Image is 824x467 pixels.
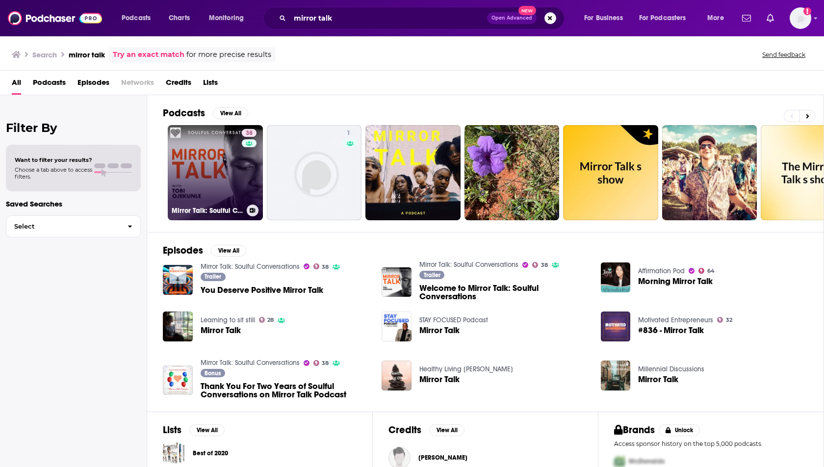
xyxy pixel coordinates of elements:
[584,11,623,25] span: For Business
[193,448,228,459] a: Best of 2020
[201,382,370,399] a: Thank You For Two Years of Soulful Conversations on Mirror Talk Podcast
[707,11,724,25] span: More
[313,263,329,269] a: 38
[418,454,467,462] a: Jaci Clement
[491,16,532,21] span: Open Advanced
[15,166,92,180] span: Choose a tab above to access filters.
[205,370,221,376] span: Bonus
[322,265,329,269] span: 38
[290,10,487,26] input: Search podcasts, credits, & more...
[487,12,537,24] button: Open AdvancedNew
[202,10,257,26] button: open menu
[163,244,246,257] a: EpisodesView All
[614,424,655,436] h2: Brands
[382,267,412,297] img: Welcome to Mirror Talk: Soulful Conversations
[77,75,109,95] a: Episodes
[166,75,191,95] a: Credits
[790,7,811,29] span: Logged in as heidi.egloff
[163,424,181,436] h2: Lists
[163,311,193,341] img: Mirror Talk
[313,360,329,366] a: 38
[121,75,154,95] span: Networks
[698,268,715,274] a: 64
[532,262,548,268] a: 38
[203,75,218,95] a: Lists
[629,457,665,466] span: McDonalds
[32,50,57,59] h3: Search
[163,107,205,119] h2: Podcasts
[163,265,193,295] img: You Deserve Positive Mirror Talk
[633,10,700,26] button: open menu
[168,125,263,220] a: 38Mirror Talk: Soulful Conversations
[419,326,460,335] a: Mirror Talk
[272,7,574,29] div: Search podcasts, credits, & more...
[419,284,589,301] a: Welcome to Mirror Talk: Soulful Conversations
[201,326,241,335] a: Mirror Talk
[163,107,248,119] a: PodcastsView All
[122,11,151,25] span: Podcasts
[33,75,66,95] a: Podcasts
[201,286,323,294] a: You Deserve Positive Mirror Talk
[614,440,808,447] p: Access sponsor history on the top 5,000 podcasts.
[322,361,329,365] span: 38
[738,10,755,26] a: Show notifications dropdown
[638,375,678,384] a: Mirror Talk
[209,11,244,25] span: Monitoring
[186,49,271,60] span: for more precise results
[659,424,700,436] button: Unlock
[601,311,631,341] img: #836 - Mirror Talk
[638,316,713,324] a: Motivated Entrepreneurs
[8,9,102,27] img: Podchaser - Follow, Share and Rate Podcasts
[790,7,811,29] button: Show profile menu
[6,199,141,208] p: Saved Searches
[790,7,811,29] img: User Profile
[201,316,255,324] a: Learning to sit still
[189,424,225,436] button: View All
[638,267,685,275] a: Affirmation Pod
[429,424,464,436] button: View All
[163,442,185,464] span: Best of 2020
[601,262,631,292] img: Morning Mirror Talk
[6,121,141,135] h2: Filter By
[163,244,203,257] h2: Episodes
[115,10,163,26] button: open menu
[172,207,243,215] h3: Mirror Talk: Soulful Conversations
[419,375,460,384] a: Mirror Talk
[424,272,440,278] span: Trailer
[418,454,467,462] span: [PERSON_NAME]
[163,365,193,395] img: Thank You For Two Years of Soulful Conversations on Mirror Talk Podcast
[707,269,715,273] span: 64
[211,245,246,257] button: View All
[169,11,190,25] span: Charts
[163,424,225,436] a: ListsView All
[12,75,21,95] a: All
[803,7,811,15] svg: Add a profile image
[6,215,141,237] button: Select
[638,277,713,285] a: Morning Mirror Talk
[347,129,350,138] span: 1
[69,50,105,59] h3: mirror talk
[242,129,257,137] a: 38
[267,125,362,220] a: 1
[388,424,421,436] h2: Credits
[382,361,412,390] img: Mirror Talk
[382,311,412,341] img: Mirror Talk
[246,129,253,138] span: 38
[717,317,732,323] a: 32
[726,318,732,322] span: 32
[577,10,635,26] button: open menu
